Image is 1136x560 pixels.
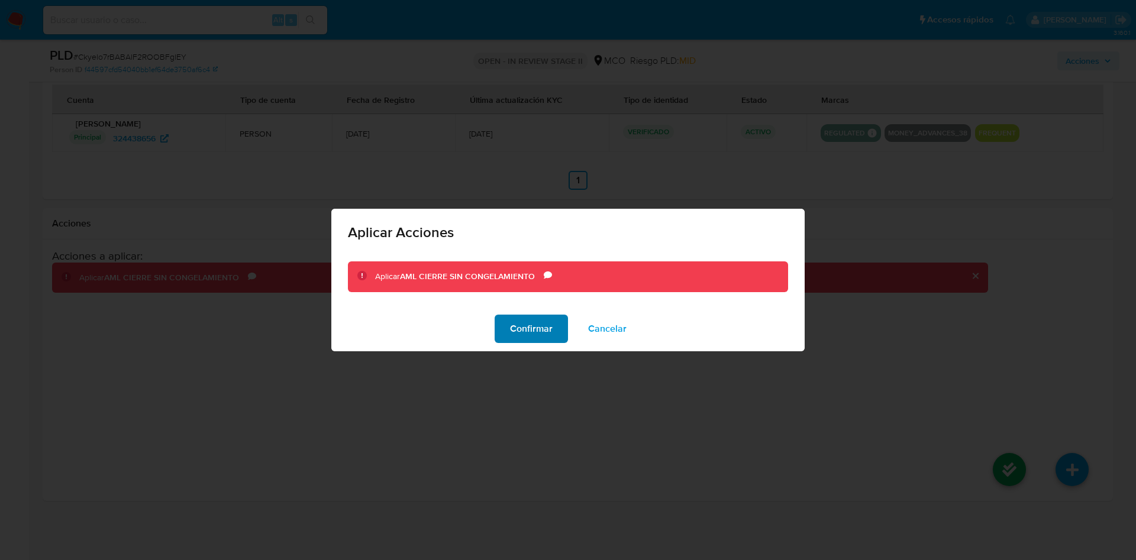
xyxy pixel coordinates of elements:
[510,316,553,342] span: Confirmar
[588,316,627,342] span: Cancelar
[400,270,535,282] b: AML CIERRE SIN CONGELAMIENTO
[375,271,544,283] div: Aplicar
[573,315,642,343] button: Cancelar
[348,225,788,239] span: Aplicar Acciones
[495,315,568,343] button: Confirmar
